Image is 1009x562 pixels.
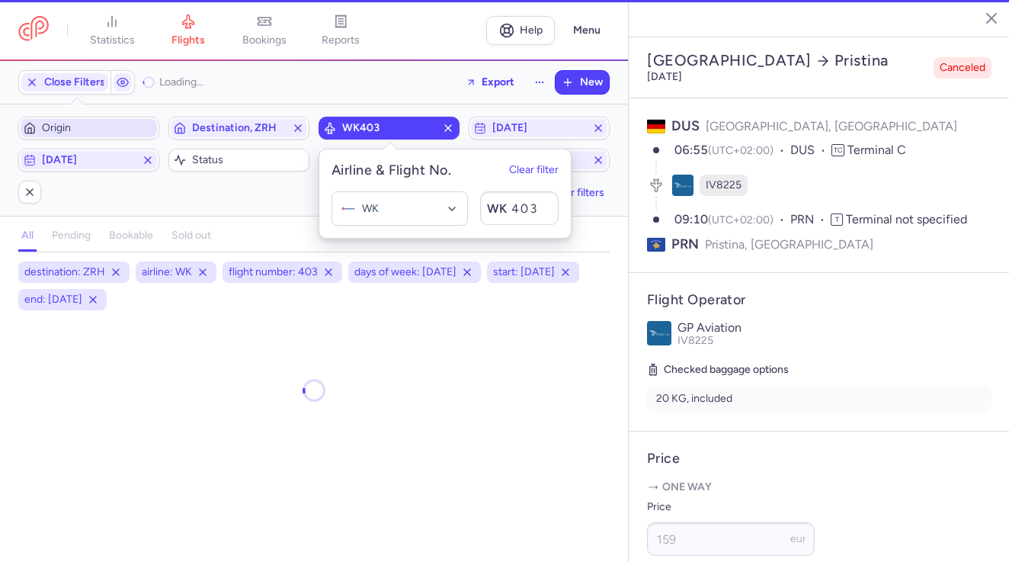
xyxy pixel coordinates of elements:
[482,76,514,88] span: Export
[647,291,991,309] h4: Flight Operator
[671,117,700,134] span: DUS
[790,142,831,159] span: DUS
[24,265,105,280] span: destination: ZRH
[303,14,379,47] a: reports
[677,334,713,347] span: IV8225
[42,122,154,134] span: Origin
[168,149,309,172] button: Status
[706,119,957,133] span: [GEOGRAPHIC_DATA], [GEOGRAPHIC_DATA]
[831,214,843,226] span: T
[24,292,82,307] span: end: [DATE]
[647,321,671,345] img: GP Aviation logo
[671,235,699,254] span: PRN
[469,117,610,140] button: [DATE]
[168,117,309,140] button: Destination, ZRH
[322,34,360,47] span: reports
[18,16,49,44] a: CitizenPlane red outlined logo
[647,51,927,70] h2: [GEOGRAPHIC_DATA] Pristina
[549,187,604,198] span: Clear filters
[480,191,559,225] input: ____
[706,178,742,193] span: IV8225
[332,162,451,179] h5: Airline & Flight No.
[341,201,356,217] figure: WK airline logo
[171,34,205,47] span: flights
[705,235,873,254] span: Pristina, [GEOGRAPHIC_DATA]
[647,450,991,467] h4: Price
[226,14,303,47] a: bookings
[192,154,304,166] span: Status
[362,201,447,217] span: WK
[647,361,991,379] h5: Checked baggage options
[192,122,286,134] span: Destination, ZRH
[229,265,318,280] span: flight number: 403
[74,14,150,47] a: statistics
[342,122,436,134] span: WK403
[564,16,610,45] button: Menu
[456,70,524,95] button: Export
[42,154,136,166] span: [DATE]
[90,34,135,47] span: statistics
[672,175,693,196] figure: IV airline logo
[847,143,906,157] span: Terminal C
[354,265,456,280] span: days of week: [DATE]
[831,144,844,156] span: TC
[492,122,586,134] span: [DATE]
[647,385,991,413] li: 20 KG, included
[580,76,603,88] span: New
[708,214,774,226] span: (UTC+02:00)
[486,16,555,45] a: Help
[940,60,985,75] span: Canceled
[556,71,609,94] button: New
[493,265,555,280] span: start: [DATE]
[708,144,774,157] span: (UTC+02:00)
[242,34,287,47] span: bookings
[18,149,159,172] button: [DATE]
[159,75,203,88] span: Loading...
[674,143,708,157] time: 06:55
[647,522,815,556] input: ---
[677,321,991,335] p: GP Aviation
[142,265,192,280] span: airline: WK
[520,24,543,36] span: Help
[846,212,967,226] span: Terminal not specified
[44,76,105,88] span: Close Filters
[790,532,806,545] span: eur
[647,480,991,495] p: One way
[319,117,460,140] button: WK403
[18,117,159,140] button: Origin
[19,71,111,94] button: Close Filters
[790,211,831,229] span: PRN
[487,201,507,216] span: WK
[647,70,682,83] time: [DATE]
[150,14,226,47] a: flights
[509,164,559,176] button: Clear filter
[674,212,708,226] time: 09:10
[647,498,815,516] label: Price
